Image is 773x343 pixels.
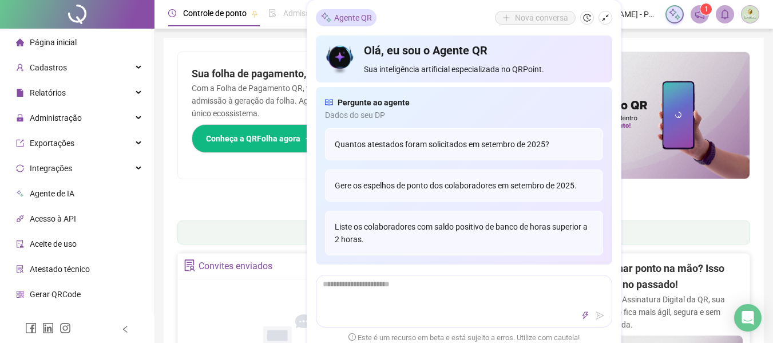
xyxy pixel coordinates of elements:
[593,309,607,322] button: send
[16,265,24,273] span: solution
[16,240,24,248] span: audit
[720,9,730,19] span: bell
[700,3,712,15] sup: 1
[251,10,258,17] span: pushpin
[192,66,450,82] h2: Sua folha de pagamento, mais simples do que nunca!
[192,82,450,120] p: Com a Folha de Pagamento QR, você faz tudo em um só lugar: da admissão à geração da folha. Agilid...
[60,322,71,334] span: instagram
[597,261,743,293] h2: Assinar ponto na mão? Isso ficou no passado!
[30,113,82,123] span: Administração
[16,89,24,97] span: file
[16,139,24,147] span: export
[30,239,77,249] span: Aceite de uso
[184,259,196,271] span: solution
[206,132,300,145] span: Conheça a QRFolha agora
[16,290,24,298] span: qrcode
[704,5,708,13] span: 1
[192,124,327,153] button: Conheça a QRFolha agora
[364,42,602,58] h4: Olá, eu sou o Agente QR
[581,312,589,320] span: thunderbolt
[30,139,74,148] span: Exportações
[16,114,24,122] span: lock
[30,164,72,173] span: Integrações
[16,38,24,46] span: home
[325,211,603,255] div: Liste os colaboradores com saldo positivo de banco de horas superior a 2 horas.
[578,309,592,322] button: thunderbolt
[42,322,54,334] span: linkedin
[325,42,355,76] img: icon
[121,325,129,333] span: left
[16,164,24,172] span: sync
[325,169,603,202] div: Gere os espelhos de ponto dos colaboradores em setembro de 2025.
[583,14,591,22] span: history
[695,9,705,19] span: notification
[597,293,743,331] p: Com a Assinatura Digital da QR, sua gestão fica mais ágil, segura e sem papelada.
[30,38,77,47] span: Página inicial
[348,334,356,341] span: exclamation-circle
[30,189,74,198] span: Agente de IA
[364,63,602,76] span: Sua inteligência artificial especializada no QRPoint.
[16,64,24,72] span: user-add
[325,109,603,121] span: Dados do seu DP
[199,257,272,276] div: Convites enviados
[183,9,247,18] span: Controle de ponto
[338,96,410,109] span: Pergunte ao agente
[734,304,762,332] div: Open Intercom Messenger
[25,322,37,334] span: facebook
[601,14,609,22] span: shrink
[30,88,66,97] span: Relatórios
[16,215,24,223] span: api
[30,265,90,274] span: Atestado técnico
[30,315,67,324] span: Financeiro
[30,290,81,299] span: Gerar QRCode
[268,9,276,17] span: file-done
[168,9,176,17] span: clock-circle
[283,9,342,18] span: Admissão digital
[305,135,313,143] span: arrow-right
[320,12,332,24] img: sparkle-icon.fc2bf0ac1784a2077858766a79e2daf3.svg
[316,9,376,26] div: Agente QR
[495,11,576,25] button: Nova conversa
[742,6,759,23] img: 24553
[30,214,76,223] span: Acesso à API
[668,8,681,21] img: sparkle-icon.fc2bf0ac1784a2077858766a79e2daf3.svg
[325,96,333,109] span: read
[30,63,67,72] span: Cadastros
[325,128,603,160] div: Quantos atestados foram solicitados em setembro de 2025?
